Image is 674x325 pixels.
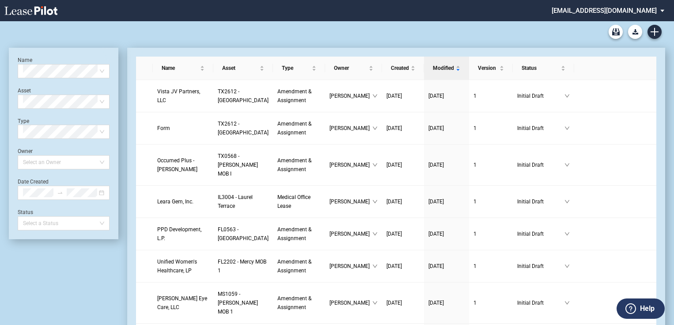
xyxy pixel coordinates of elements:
span: 1 [473,263,477,269]
span: Initial Draft [517,229,564,238]
a: IL3004 - Laurel Terrace [218,193,269,210]
span: TX2612 - Twin Creeks II [218,121,269,136]
a: Amendment & Assignment [277,257,321,275]
a: MS1059 - [PERSON_NAME] MOB 1 [218,290,269,316]
span: [DATE] [386,300,402,306]
span: Odom's Eye Care, LLC [157,295,207,310]
a: Amendment & Assignment [277,119,321,137]
span: down [564,264,570,269]
span: Leara Gem, Inc. [157,199,193,205]
span: [DATE] [386,93,402,99]
a: 1 [473,298,508,307]
span: TX2612 - Twin Creeks II [218,88,269,103]
span: share-alt [624,199,630,205]
span: Asset [222,64,258,73]
a: Leara Gem, Inc. [157,197,209,206]
span: Initial Draft [517,262,564,271]
a: Vista JV Partners, LLC [157,87,209,105]
span: Amendment & Assignment [277,157,311,172]
span: swap-right [57,190,63,196]
span: down [372,300,378,306]
span: to [57,190,63,196]
span: Occumed Plus - Mckinney, LP [157,157,197,172]
span: [DATE] [386,199,402,205]
span: down [564,199,570,204]
span: FL2202 - Mercy MOB 1 [218,259,266,274]
a: [DATE] [428,298,465,307]
span: download [612,231,617,237]
span: download [612,300,617,306]
a: 1 [473,262,508,271]
span: Created [391,64,409,73]
span: Initial Draft [517,197,564,206]
a: Amendment & Assignment [277,87,321,105]
span: down [564,300,570,306]
span: Initial Draft [517,124,564,133]
span: TX0568 - McKinney MOB I [218,153,258,177]
a: 1 [473,124,508,133]
md-menu: Download Blank Form List [625,25,645,39]
span: download [612,162,617,168]
label: Name [18,57,32,63]
span: 1 [473,93,477,99]
span: [DATE] [386,162,402,168]
a: [DATE] [428,197,465,206]
span: [DATE] [428,199,444,205]
span: Amendment & Assignment [277,295,311,310]
span: share-alt [624,126,630,132]
label: Status [18,209,33,215]
span: [PERSON_NAME] [329,124,373,133]
span: Amendment & Assignment [277,121,311,136]
th: Type [273,57,325,80]
a: TX2612 - [GEOGRAPHIC_DATA] [218,87,269,105]
a: 1 [473,229,508,238]
a: Occumed Plus - [PERSON_NAME] [157,156,209,174]
span: share-alt [624,162,630,168]
span: [PERSON_NAME] [329,229,373,238]
span: edit [601,231,606,237]
a: 1 [473,92,508,100]
label: Owner [18,148,33,154]
a: [DATE] [386,229,420,238]
span: Name [162,64,198,73]
a: [DATE] [386,262,420,271]
a: [DATE] [428,229,465,238]
span: [DATE] [428,162,444,168]
span: down [564,126,570,131]
span: Initial Draft [517,298,564,307]
a: [DATE] [386,298,420,307]
span: Modified [433,64,454,73]
span: Initial Draft [517,92,564,100]
th: Owner [325,57,382,80]
span: Vista JV Partners, LLC [157,88,200,103]
span: [DATE] [428,300,444,306]
span: down [372,264,378,269]
span: download [612,199,617,204]
span: Unified Women's Healthcare, LP [157,259,197,274]
a: Archive [609,25,623,39]
span: Version [478,64,498,73]
th: Name [153,57,213,80]
span: Amendment & Assignment [277,259,311,274]
a: [DATE] [386,197,420,206]
a: [DATE] [428,161,465,169]
span: 1 [473,231,477,237]
th: Status [513,57,574,80]
label: Help [640,303,655,314]
span: [DATE] [386,125,402,131]
button: Help [617,298,665,319]
a: Amendment & Assignment [277,294,321,312]
a: FL2202 - Mercy MOB 1 [218,257,269,275]
span: edit [601,300,606,306]
a: TX2612 - [GEOGRAPHIC_DATA] [218,119,269,137]
a: 1 [473,197,508,206]
span: [DATE] [428,125,444,131]
a: [DATE] [428,124,465,133]
a: Medical Office Lease [277,193,321,210]
span: IL3004 - Laurel Terrace [218,194,253,209]
span: 1 [473,125,477,131]
span: down [372,162,378,168]
label: Type [18,118,29,124]
span: [DATE] [428,263,444,269]
span: Amendment & Assignment [277,226,311,241]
